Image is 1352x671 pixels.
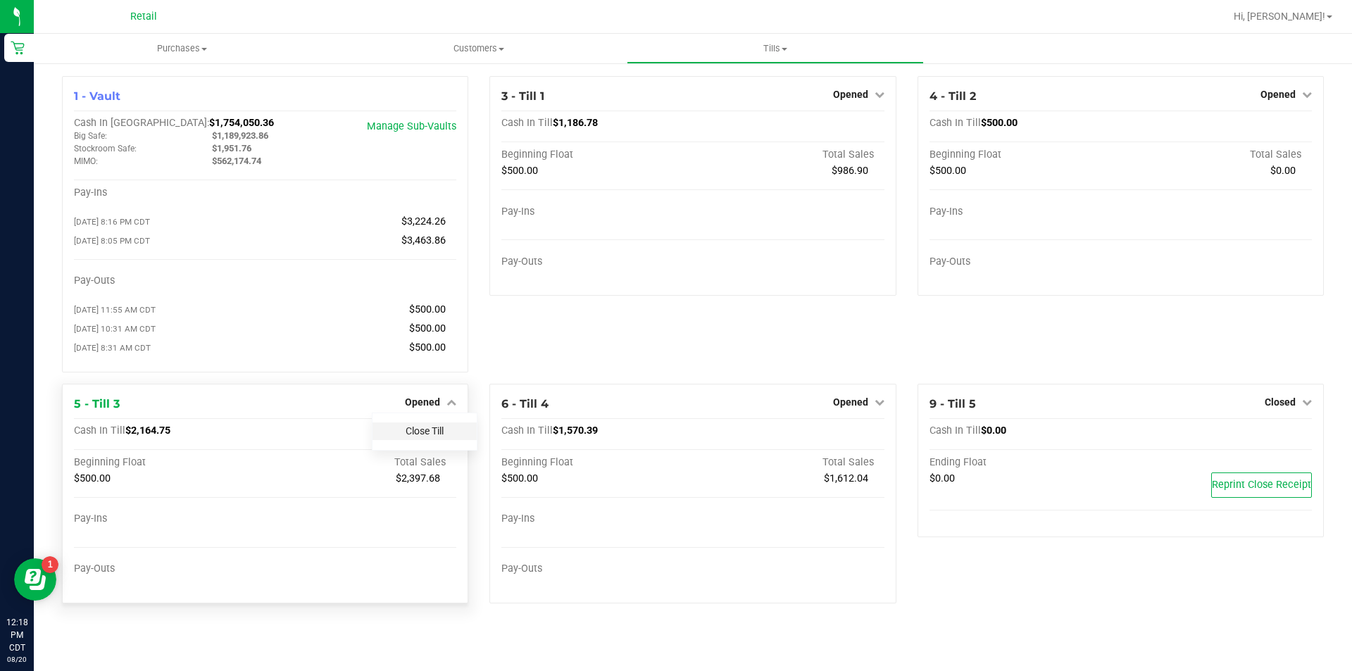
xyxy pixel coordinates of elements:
[1265,396,1296,408] span: Closed
[11,41,25,55] inline-svg: Retail
[409,341,446,353] span: $500.00
[501,206,693,218] div: Pay-Ins
[130,11,157,23] span: Retail
[331,42,626,55] span: Customers
[14,558,56,601] iframe: Resource center
[74,131,107,141] span: Big Safe:
[824,472,868,484] span: $1,612.04
[501,117,553,129] span: Cash In Till
[501,165,538,177] span: $500.00
[74,324,156,334] span: [DATE] 10:31 AM CDT
[401,215,446,227] span: $3,224.26
[409,322,446,334] span: $500.00
[74,425,125,437] span: Cash In Till
[34,34,330,63] a: Purchases
[74,563,265,575] div: Pay-Outs
[930,89,976,103] span: 4 - Till 2
[501,397,549,410] span: 6 - Till 4
[74,513,265,525] div: Pay-Ins
[832,165,868,177] span: $986.90
[627,34,923,63] a: Tills
[930,206,1121,218] div: Pay-Ins
[930,397,976,410] span: 9 - Till 5
[981,117,1018,129] span: $500.00
[74,305,156,315] span: [DATE] 11:55 AM CDT
[501,472,538,484] span: $500.00
[212,143,251,153] span: $1,951.76
[833,396,868,408] span: Opened
[1234,11,1325,22] span: Hi, [PERSON_NAME]!
[833,89,868,100] span: Opened
[1120,149,1312,161] div: Total Sales
[553,425,598,437] span: $1,570.39
[501,256,693,268] div: Pay-Outs
[34,42,330,55] span: Purchases
[1212,479,1311,491] span: Reprint Close Receipt
[930,117,981,129] span: Cash In Till
[1211,472,1312,498] button: Reprint Close Receipt
[209,117,274,129] span: $1,754,050.36
[6,654,27,665] p: 08/20
[74,236,150,246] span: [DATE] 8:05 PM CDT
[74,397,120,410] span: 5 - Till 3
[930,472,955,484] span: $0.00
[330,34,627,63] a: Customers
[367,120,456,132] a: Manage Sub-Vaults
[74,144,137,153] span: Stockroom Safe:
[74,456,265,469] div: Beginning Float
[74,472,111,484] span: $500.00
[396,472,440,484] span: $2,397.68
[74,217,150,227] span: [DATE] 8:16 PM CDT
[406,425,444,437] a: Close Till
[501,425,553,437] span: Cash In Till
[212,156,261,166] span: $562,174.74
[930,456,1121,469] div: Ending Float
[265,456,457,469] div: Total Sales
[6,616,27,654] p: 12:18 PM CDT
[74,117,209,129] span: Cash In [GEOGRAPHIC_DATA]:
[930,149,1121,161] div: Beginning Float
[74,89,120,103] span: 1 - Vault
[981,425,1006,437] span: $0.00
[1270,165,1296,177] span: $0.00
[401,234,446,246] span: $3,463.86
[501,456,693,469] div: Beginning Float
[74,275,265,287] div: Pay-Outs
[501,563,693,575] div: Pay-Outs
[553,117,598,129] span: $1,186.78
[501,149,693,161] div: Beginning Float
[74,343,151,353] span: [DATE] 8:31 AM CDT
[501,89,544,103] span: 3 - Till 1
[930,256,1121,268] div: Pay-Outs
[212,130,268,141] span: $1,189,923.86
[1260,89,1296,100] span: Opened
[693,456,884,469] div: Total Sales
[74,156,98,166] span: MIMO:
[405,396,440,408] span: Opened
[74,187,265,199] div: Pay-Ins
[627,42,922,55] span: Tills
[125,425,170,437] span: $2,164.75
[409,303,446,315] span: $500.00
[930,425,981,437] span: Cash In Till
[930,165,966,177] span: $500.00
[693,149,884,161] div: Total Sales
[501,513,693,525] div: Pay-Ins
[42,556,58,573] iframe: Resource center unread badge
